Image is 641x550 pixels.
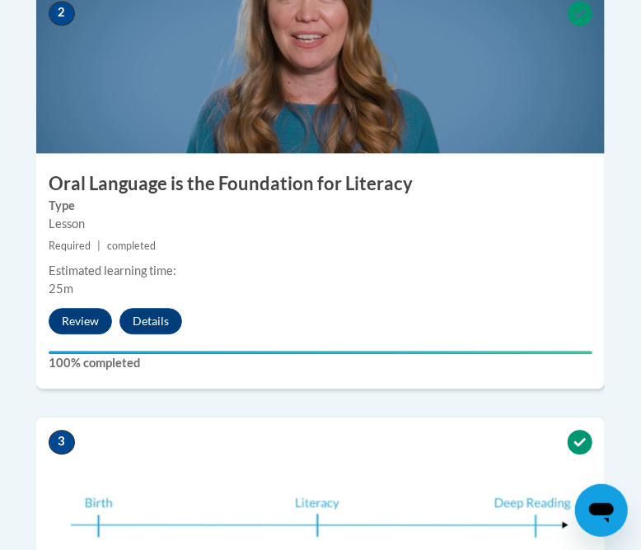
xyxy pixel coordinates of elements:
span: 3 [49,430,75,454]
div: Estimated learning time: [49,262,592,280]
button: Details [119,308,182,334]
iframe: Button to launch messaging window [575,484,628,537]
label: 100% completed [49,354,592,372]
span: 2 [49,1,75,26]
span: 25m [49,282,73,296]
span: completed [107,240,156,252]
div: Lesson [49,215,592,233]
button: Review [49,308,112,334]
span: Required [49,240,91,252]
div: Your progress [49,351,592,354]
h3: Oral Language is the Foundation for Literacy [36,171,605,197]
label: Type [49,197,592,215]
span: | [97,240,101,252]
